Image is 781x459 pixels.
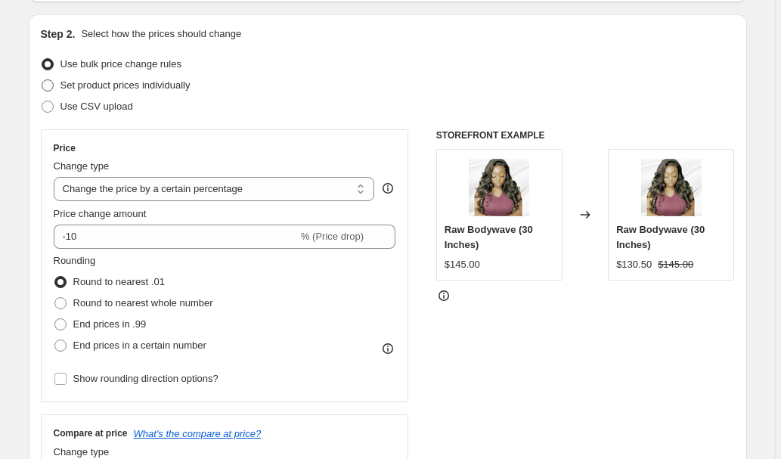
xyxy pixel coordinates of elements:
img: BrazilianBodywaveHairFull20_80x.jpg [641,157,702,218]
p: Select how the prices should change [81,26,241,42]
span: Raw Bodywave (30 Inches) [616,224,705,250]
span: Use CSV upload [60,101,133,112]
span: End prices in a certain number [73,340,206,351]
h3: Price [54,142,76,154]
input: -15 [54,225,298,249]
span: Round to nearest .01 [73,276,165,287]
span: Show rounding direction options? [73,373,218,384]
img: BrazilianBodywaveHairFull20_80x.jpg [469,157,529,218]
span: Rounding [54,255,96,266]
span: Change type [54,160,110,172]
span: % (Price drop) [301,231,364,242]
h2: Step 2. [41,26,76,42]
div: $145.00 [445,257,480,272]
h3: Compare at price [54,427,128,439]
span: Round to nearest whole number [73,297,213,309]
button: What's the compare at price? [134,428,262,439]
span: Change type [54,446,110,457]
div: $130.50 [616,257,652,272]
span: Price change amount [54,208,147,219]
span: Set product prices individually [60,79,191,91]
span: Use bulk price change rules [60,58,181,70]
div: help [380,181,395,196]
span: Raw Bodywave (30 Inches) [445,224,533,250]
h6: STOREFRONT EXAMPLE [436,129,735,141]
strike: $145.00 [658,257,693,272]
span: End prices in .99 [73,318,147,330]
